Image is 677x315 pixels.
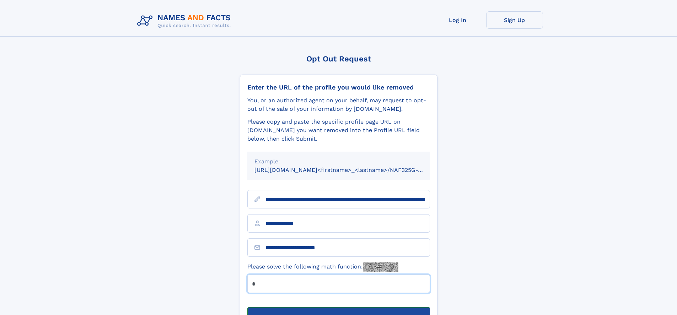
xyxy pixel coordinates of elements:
[254,167,444,173] small: [URL][DOMAIN_NAME]<firstname>_<lastname>/NAF325G-xxxxxxxx
[247,262,398,272] label: Please solve the following math function:
[486,11,543,29] a: Sign Up
[134,11,237,31] img: Logo Names and Facts
[429,11,486,29] a: Log In
[247,118,430,143] div: Please copy and paste the specific profile page URL on [DOMAIN_NAME] you want removed into the Pr...
[247,83,430,91] div: Enter the URL of the profile you would like removed
[247,96,430,113] div: You, or an authorized agent on your behalf, may request to opt-out of the sale of your informatio...
[254,157,423,166] div: Example:
[240,54,437,63] div: Opt Out Request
